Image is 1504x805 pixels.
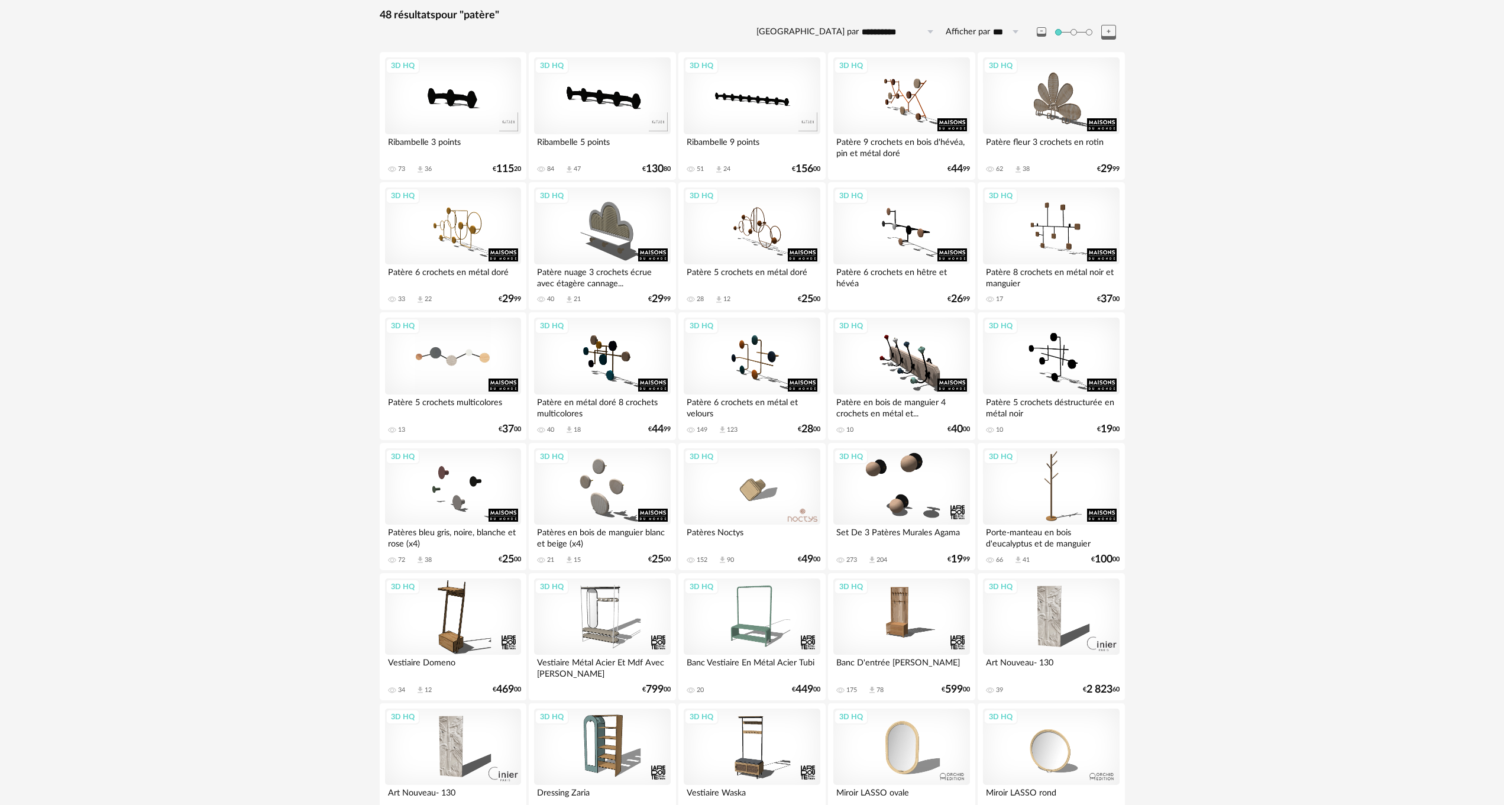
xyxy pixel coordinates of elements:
[1101,295,1112,303] span: 37
[718,425,727,434] span: Download icon
[547,556,554,564] div: 21
[535,579,569,594] div: 3D HQ
[801,555,813,564] span: 49
[984,188,1018,203] div: 3D HQ
[942,686,970,694] div: € 00
[833,264,969,288] div: Patère 6 crochets en hêtre et hévéa
[947,165,970,173] div: € 99
[496,165,514,173] span: 115
[425,556,432,564] div: 38
[380,52,526,180] a: 3D HQ Ribambelle 3 points 73 Download icon 36 €11520
[876,686,884,694] div: 78
[1101,165,1112,173] span: 29
[727,426,738,434] div: 123
[798,555,820,564] div: € 00
[529,182,675,310] a: 3D HQ Patère nuage 3 crochets écrue avec étagère cannage... 40 Download icon 21 €2999
[386,58,420,73] div: 3D HQ
[697,556,707,564] div: 152
[385,525,521,548] div: Patères bleu gris, noire, blanche et rose (x4)
[834,579,868,594] div: 3D HQ
[1014,165,1023,174] span: Download icon
[984,318,1018,334] div: 3D HQ
[846,426,853,434] div: 10
[684,449,719,464] div: 3D HQ
[565,295,574,304] span: Download icon
[684,264,820,288] div: Patère 5 crochets en métal doré
[678,312,825,440] a: 3D HQ Patère 6 crochets en métal et velours 149 Download icon 123 €2800
[834,709,868,725] div: 3D HQ
[798,425,820,434] div: € 00
[828,182,975,310] a: 3D HQ Patère 6 crochets en hêtre et hévéa €2699
[756,27,859,38] label: [GEOGRAPHIC_DATA] par
[425,295,432,303] div: 22
[723,165,730,173] div: 24
[529,52,675,180] a: 3D HQ Ribambelle 5 points 84 Download icon 47 €13080
[380,312,526,440] a: 3D HQ Patère 5 crochets multicolores 13 €3700
[984,579,1018,594] div: 3D HQ
[828,443,975,571] a: 3D HQ Set De 3 Patères Murales Agama 273 Download icon 204 €1999
[502,555,514,564] span: 25
[648,555,671,564] div: € 00
[535,318,569,334] div: 3D HQ
[416,555,425,564] span: Download icon
[1097,425,1120,434] div: € 00
[996,426,1003,434] div: 10
[945,686,963,694] span: 599
[947,555,970,564] div: € 99
[868,686,876,694] span: Download icon
[684,58,719,73] div: 3D HQ
[1097,295,1120,303] div: € 00
[565,425,574,434] span: Download icon
[547,426,554,434] div: 40
[565,555,574,564] span: Download icon
[834,58,868,73] div: 3D HQ
[697,165,704,173] div: 51
[983,264,1119,288] div: Patère 8 crochets en métal noir et manguier
[984,709,1018,725] div: 3D HQ
[435,10,499,21] span: pour "patère"
[535,188,569,203] div: 3D HQ
[574,165,581,173] div: 47
[876,556,887,564] div: 204
[499,425,521,434] div: € 00
[678,182,825,310] a: 3D HQ Patère 5 crochets en métal doré 28 Download icon 12 €2500
[978,443,1124,571] a: 3D HQ Porte-manteau en bois d'eucalyptus et de manguier 66 Download icon 41 €10000
[499,295,521,303] div: € 99
[385,134,521,158] div: Ribambelle 3 points
[684,579,719,594] div: 3D HQ
[798,295,820,303] div: € 00
[983,134,1119,158] div: Patère fleur 3 crochets en rotin
[380,573,526,701] a: 3D HQ Vestiaire Domeno 34 Download icon 12 €46900
[684,318,719,334] div: 3D HQ
[398,426,405,434] div: 13
[534,395,670,418] div: Patère en métal doré 8 crochets multicolores
[795,165,813,173] span: 156
[565,165,574,174] span: Download icon
[502,295,514,303] span: 29
[846,686,857,694] div: 175
[1101,425,1112,434] span: 19
[828,52,975,180] a: 3D HQ Patère 9 crochets en bois d'hévéa, pin et métal doré €4499
[833,395,969,418] div: Patère en bois de manguier 4 crochets en métal et...
[398,295,405,303] div: 33
[398,686,405,694] div: 34
[574,426,581,434] div: 18
[425,165,432,173] div: 36
[684,525,820,548] div: Patères Noctys
[801,425,813,434] span: 28
[801,295,813,303] span: 25
[386,579,420,594] div: 3D HQ
[833,655,969,678] div: Banc D'entrée [PERSON_NAME]
[499,555,521,564] div: € 00
[684,655,820,678] div: Banc Vestiaire En Métal Acier Tubi
[828,573,975,701] a: 3D HQ Banc D'entrée [PERSON_NAME] 175 Download icon 78 €59900
[714,295,723,304] span: Download icon
[529,312,675,440] a: 3D HQ Patère en métal doré 8 crochets multicolores 40 Download icon 18 €4499
[493,165,521,173] div: € 20
[684,395,820,418] div: Patère 6 crochets en métal et velours
[996,556,1003,564] div: 66
[652,295,664,303] span: 29
[416,165,425,174] span: Download icon
[951,165,963,173] span: 44
[678,52,825,180] a: 3D HQ Ribambelle 9 points 51 Download icon 24 €15600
